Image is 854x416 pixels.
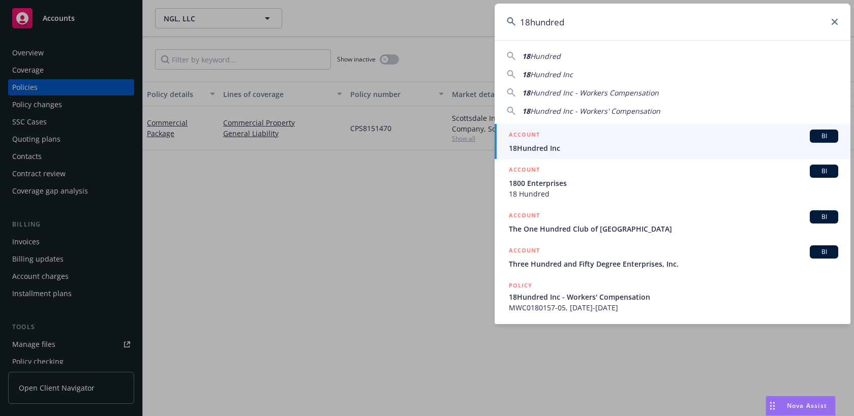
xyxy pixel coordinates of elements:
[509,130,540,142] h5: ACCOUNT
[814,212,834,221] span: BI
[530,106,660,116] span: Hundred Inc - Workers' Compensation
[509,178,838,188] span: 1800 Enterprises
[814,132,834,141] span: BI
[495,124,850,159] a: ACCOUNTBI18Hundred Inc
[495,4,850,40] input: Search...
[530,51,561,61] span: Hundred
[509,292,838,302] span: 18Hundred Inc - Workers' Compensation
[509,280,532,291] h5: POLICY
[509,188,838,199] span: 18 Hundred
[814,247,834,257] span: BI
[495,275,850,318] a: POLICY18Hundred Inc - Workers' CompensationMWC0180157-05, [DATE]-[DATE]
[509,245,540,258] h5: ACCOUNT
[509,302,838,313] span: MWC0180157-05, [DATE]-[DATE]
[530,88,659,98] span: Hundred Inc - Workers Compensation
[509,223,838,234] span: The One Hundred Club of [GEOGRAPHIC_DATA]
[495,159,850,205] a: ACCOUNTBI1800 Enterprises18 Hundred
[530,70,573,79] span: Hundred Inc
[509,259,838,269] span: Three Hundred and Fifty Degree Enterprises, Inc.
[522,70,530,79] span: 18
[766,396,779,415] div: Drag to move
[522,51,530,61] span: 18
[509,143,838,153] span: 18Hundred Inc
[509,210,540,222] h5: ACCOUNT
[522,106,530,116] span: 18
[509,165,540,177] h5: ACCOUNT
[495,240,850,275] a: ACCOUNTBIThree Hundred and Fifty Degree Enterprises, Inc.
[766,396,836,416] button: Nova Assist
[495,205,850,240] a: ACCOUNTBIThe One Hundred Club of [GEOGRAPHIC_DATA]
[787,401,827,410] span: Nova Assist
[522,88,530,98] span: 18
[814,167,834,176] span: BI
